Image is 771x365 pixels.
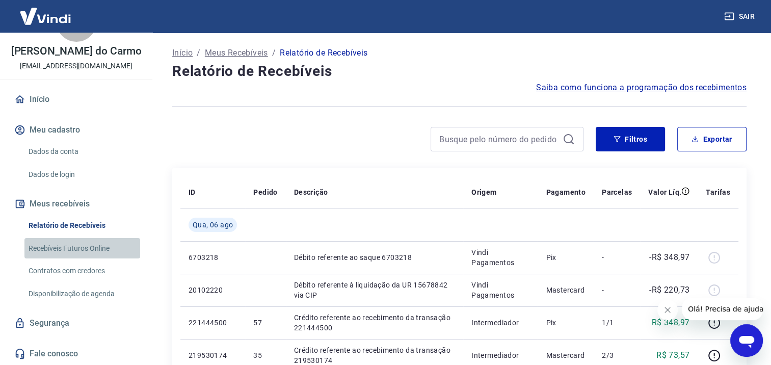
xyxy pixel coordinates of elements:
p: / [272,47,276,59]
h4: Relatório de Recebíveis [172,61,747,82]
button: Filtros [596,127,665,151]
input: Busque pelo número do pedido [439,132,559,147]
button: Exportar [677,127,747,151]
p: R$ 73,57 [656,349,689,361]
a: Início [12,88,140,111]
span: Olá! Precisa de ajuda? [6,7,86,15]
span: Qua, 06 ago [193,220,233,230]
p: Pix [546,252,586,263]
p: 1/1 [602,318,632,328]
p: -R$ 220,73 [649,284,689,296]
a: Meus Recebíveis [205,47,268,59]
p: R$ 348,97 [652,317,690,329]
p: Relatório de Recebíveis [280,47,367,59]
p: Pagamento [546,187,586,197]
p: Mastercard [546,350,586,360]
p: - [602,285,632,295]
a: Dados de login [24,164,140,185]
p: Valor Líq. [648,187,681,197]
iframe: Botão para abrir a janela de mensagens [730,324,763,357]
p: Pedido [253,187,277,197]
button: Meu cadastro [12,119,140,141]
p: 57 [253,318,277,328]
p: 2/3 [602,350,632,360]
p: Parcelas [602,187,632,197]
a: Saiba como funciona a programação dos recebimentos [536,82,747,94]
p: Pix [546,318,586,328]
p: Crédito referente ao recebimento da transação 221444500 [294,312,455,333]
p: Tarifas [706,187,730,197]
a: Fale conosco [12,343,140,365]
p: Origem [471,187,496,197]
p: 35 [253,350,277,360]
p: 219530174 [189,350,237,360]
p: 20102220 [189,285,237,295]
p: Intermediador [471,318,529,328]
a: Início [172,47,193,59]
img: Vindi [12,1,78,32]
a: Segurança [12,312,140,334]
p: [PERSON_NAME] do Carmo [11,46,142,57]
p: 221444500 [189,318,237,328]
p: - [602,252,632,263]
p: Débito referente ao saque 6703218 [294,252,455,263]
button: Sair [722,7,759,26]
p: -R$ 348,97 [649,251,689,264]
a: Recebíveis Futuros Online [24,238,140,259]
p: Intermediador [471,350,529,360]
p: [EMAIL_ADDRESS][DOMAIN_NAME] [20,61,132,71]
a: Relatório de Recebíveis [24,215,140,236]
iframe: Fechar mensagem [657,300,678,320]
a: Disponibilização de agenda [24,283,140,304]
p: Mastercard [546,285,586,295]
p: Débito referente à liquidação da UR 15678842 via CIP [294,280,455,300]
p: 6703218 [189,252,237,263]
iframe: Mensagem da empresa [682,298,763,320]
p: Vindi Pagamentos [471,247,529,268]
p: Vindi Pagamentos [471,280,529,300]
p: Descrição [294,187,328,197]
p: / [197,47,200,59]
p: ID [189,187,196,197]
a: Contratos com credores [24,260,140,281]
a: Dados da conta [24,141,140,162]
button: Meus recebíveis [12,193,140,215]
